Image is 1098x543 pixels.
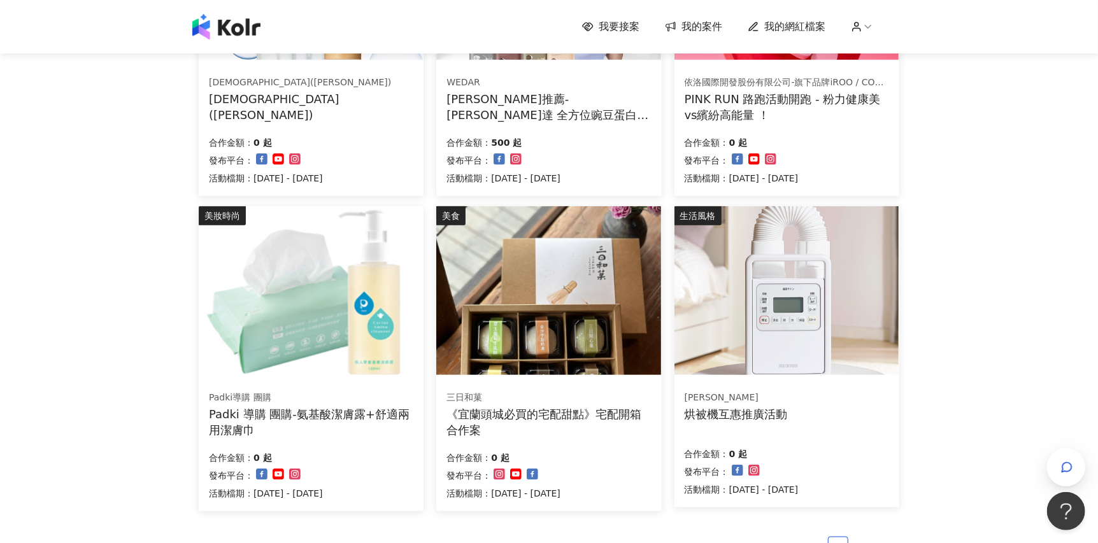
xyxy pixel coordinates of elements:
[748,20,825,34] a: 我的網紅檔案
[446,153,491,168] p: 發布平台：
[436,206,466,225] div: 美食
[446,135,491,150] p: 合作金額：
[685,482,799,497] p: 活動檔期：[DATE] - [DATE]
[685,135,729,150] p: 合作金額：
[446,171,560,186] p: 活動檔期：[DATE] - [DATE]
[209,468,253,483] p: 發布平台：
[685,464,729,479] p: 發布平台：
[209,171,323,186] p: 活動檔期：[DATE] - [DATE]
[199,206,423,375] img: 洗卸潔顏露+潔膚巾
[685,406,788,422] div: 烘被機互惠推廣活動
[729,135,748,150] p: 0 起
[192,14,260,39] img: logo
[446,406,651,438] div: 《宜蘭頭城必買的宅配甜點》宅配開箱合作案
[764,20,825,34] span: 我的網紅檔案
[665,20,722,34] a: 我的案件
[582,20,639,34] a: 我要接案
[1047,492,1085,530] iframe: Help Scout Beacon - Open
[674,206,899,375] img: 強力烘被機 FK-H1
[685,153,729,168] p: 發布平台：
[209,76,413,89] div: [DEMOGRAPHIC_DATA]([PERSON_NAME])
[491,135,522,150] p: 500 起
[436,206,660,375] img: 《宜蘭頭城必買的宅配甜點》宅配開箱合作案
[685,171,799,186] p: 活動檔期：[DATE] - [DATE]
[446,76,650,89] div: WEDAR
[253,450,272,465] p: 0 起
[253,135,272,150] p: 0 起
[446,91,651,123] div: [PERSON_NAME]推薦-[PERSON_NAME]達 全方位豌豆蛋白飲 (互惠合作檔）
[209,486,323,501] p: 活動檔期：[DATE] - [DATE]
[199,206,246,225] div: 美妝時尚
[209,135,253,150] p: 合作金額：
[729,446,748,462] p: 0 起
[209,153,253,168] p: 發布平台：
[674,206,722,225] div: 生活風格
[681,20,722,34] span: 我的案件
[685,91,889,123] div: PINK RUN 路跑活動開跑 - 粉力健康美vs繽紛高能量 ！
[491,450,510,465] p: 0 起
[209,391,413,404] div: Padki導購 團購
[446,450,491,465] p: 合作金額：
[209,406,413,438] div: Padki 導購 團購-氨基酸潔膚露+舒適兩用潔膚巾
[446,391,650,404] div: 三日和菓
[599,20,639,34] span: 我要接案
[446,486,560,501] p: 活動檔期：[DATE] - [DATE]
[685,391,788,404] div: [PERSON_NAME]
[209,91,413,123] div: [DEMOGRAPHIC_DATA]([PERSON_NAME])
[446,468,491,483] p: 發布平台：
[209,450,253,465] p: 合作金額：
[685,76,888,89] div: 依洛國際開發股份有限公司-旗下品牌iROO / COZY PUNCH
[685,446,729,462] p: 合作金額：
